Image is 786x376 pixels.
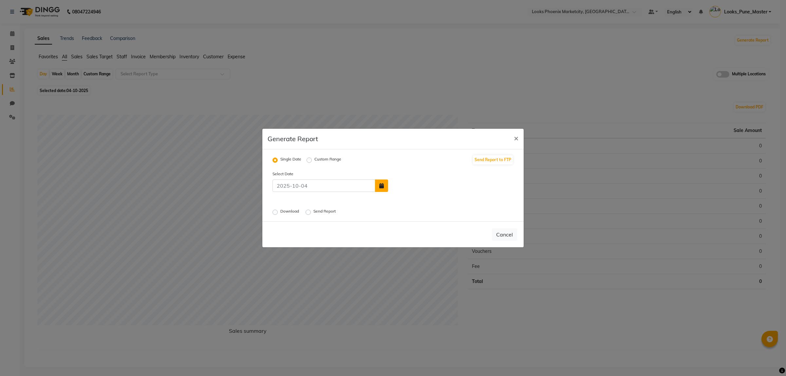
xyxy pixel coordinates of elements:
[272,179,375,192] input: 2025-10-04
[509,129,524,147] button: Close
[514,133,518,143] span: ×
[268,134,318,144] h5: Generate Report
[280,156,301,164] label: Single Date
[492,228,517,241] button: Cancel
[280,208,300,216] label: Download
[314,156,341,164] label: Custom Range
[473,155,513,164] button: Send Report to FTP
[313,208,337,216] label: Send Report
[268,171,330,177] label: Select Date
